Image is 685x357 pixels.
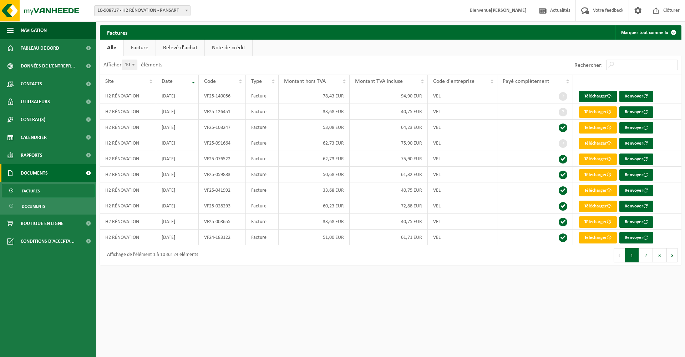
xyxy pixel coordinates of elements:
td: 64,23 EUR [350,120,428,135]
td: VF25-140056 [199,88,246,104]
td: 40,75 EUR [350,182,428,198]
td: H2 RÉNOVATION [100,151,156,167]
td: [DATE] [156,104,199,120]
td: H2 RÉNOVATION [100,135,156,151]
a: Télécharger [579,154,617,165]
a: Note de crédit [205,40,252,56]
td: [DATE] [156,182,199,198]
td: VF25-028293 [199,198,246,214]
button: Renvoyer [619,185,653,196]
td: Facture [246,151,279,167]
td: [DATE] [156,135,199,151]
td: 78,43 EUR [279,88,350,104]
td: VEL [428,230,497,245]
button: Renvoyer [619,169,653,181]
span: Contrat(s) [21,111,45,129]
span: 10 [122,60,137,70]
button: Renvoyer [619,106,653,118]
td: [DATE] [156,88,199,104]
span: Rapports [21,146,42,164]
strong: [PERSON_NAME] [491,8,527,13]
td: 61,71 EUR [350,230,428,245]
button: Renvoyer [619,138,653,149]
td: 53,08 EUR [279,120,350,135]
td: H2 RÉNOVATION [100,230,156,245]
td: VF25-008655 [199,214,246,230]
td: [DATE] [156,230,199,245]
button: Renvoyer [619,201,653,212]
button: Renvoyer [619,232,653,243]
span: Documents [21,164,48,182]
a: Factures [2,184,95,197]
a: Documents [2,199,95,213]
td: VEL [428,182,497,198]
button: 3 [653,248,667,262]
td: 51,00 EUR [279,230,350,245]
span: Documents [22,200,45,213]
button: Next [667,248,678,262]
span: Contacts [21,75,42,93]
span: Données de l'entrepr... [21,57,75,75]
td: VEL [428,151,497,167]
a: Télécharger [579,201,617,212]
td: Facture [246,198,279,214]
td: [DATE] [156,167,199,182]
td: 60,23 EUR [279,198,350,214]
td: H2 RÉNOVATION [100,104,156,120]
td: VF25-108247 [199,120,246,135]
a: Télécharger [579,169,617,181]
td: VF25-059883 [199,167,246,182]
td: 94,90 EUR [350,88,428,104]
td: 33,68 EUR [279,104,350,120]
button: Renvoyer [619,91,653,102]
a: Alle [100,40,123,56]
a: Télécharger [579,232,617,243]
span: Utilisateurs [21,93,50,111]
td: [DATE] [156,214,199,230]
span: 10-908717 - H2 RÉNOVATION - RANSART [94,5,191,16]
td: VEL [428,120,497,135]
span: Tableau de bord [21,39,59,57]
span: 10-908717 - H2 RÉNOVATION - RANSART [95,6,190,16]
a: Relevé d'achat [156,40,204,56]
td: 75,90 EUR [350,151,428,167]
a: Télécharger [579,106,617,118]
td: [DATE] [156,198,199,214]
span: Conditions d'accepta... [21,232,75,250]
button: 1 [625,248,639,262]
span: Payé complètement [503,79,549,84]
td: 33,68 EUR [279,214,350,230]
td: Facture [246,167,279,182]
td: VF25-091664 [199,135,246,151]
a: Télécharger [579,91,617,102]
span: Montant TVA incluse [355,79,403,84]
span: Navigation [21,21,47,39]
td: Facture [246,230,279,245]
button: Renvoyer [619,216,653,228]
a: Télécharger [579,122,617,134]
td: VF25-076522 [199,151,246,167]
a: Télécharger [579,216,617,228]
td: Facture [246,214,279,230]
span: Calendrier [21,129,47,146]
td: 61,32 EUR [350,167,428,182]
td: VEL [428,198,497,214]
button: Renvoyer [619,122,653,134]
span: Code [204,79,216,84]
td: VF24-183122 [199,230,246,245]
div: Affichage de l'élément 1 à 10 sur 24 éléments [103,249,198,262]
td: Facture [246,135,279,151]
label: Afficher éléments [103,62,162,68]
td: 33,68 EUR [279,182,350,198]
td: 72,88 EUR [350,198,428,214]
button: Renvoyer [619,154,653,165]
td: H2 RÉNOVATION [100,198,156,214]
td: 50,68 EUR [279,167,350,182]
a: Télécharger [579,185,617,196]
td: Facture [246,182,279,198]
td: [DATE] [156,120,199,135]
td: VEL [428,135,497,151]
td: Facture [246,120,279,135]
td: VEL [428,104,497,120]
